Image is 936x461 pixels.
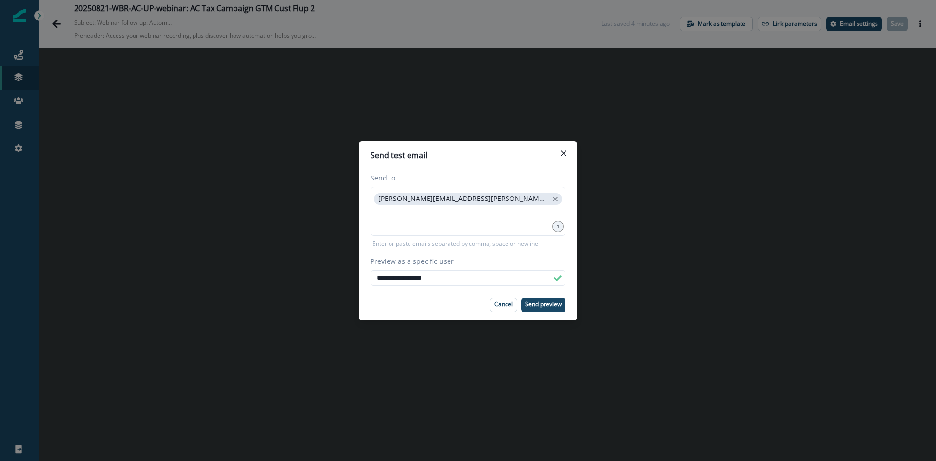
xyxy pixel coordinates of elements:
label: Send to [370,173,560,183]
button: close [551,194,560,204]
button: Send preview [521,298,565,312]
p: [PERSON_NAME][EMAIL_ADDRESS][PERSON_NAME][DOMAIN_NAME] [378,195,548,203]
p: Cancel [494,301,513,308]
label: Preview as a specific user [370,256,560,266]
button: Cancel [490,298,517,312]
div: 1 [552,221,564,232]
p: Enter or paste emails separated by comma, space or newline [370,240,540,248]
p: Send preview [525,301,562,308]
button: Close [556,145,571,161]
p: Send test email [370,149,427,161]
